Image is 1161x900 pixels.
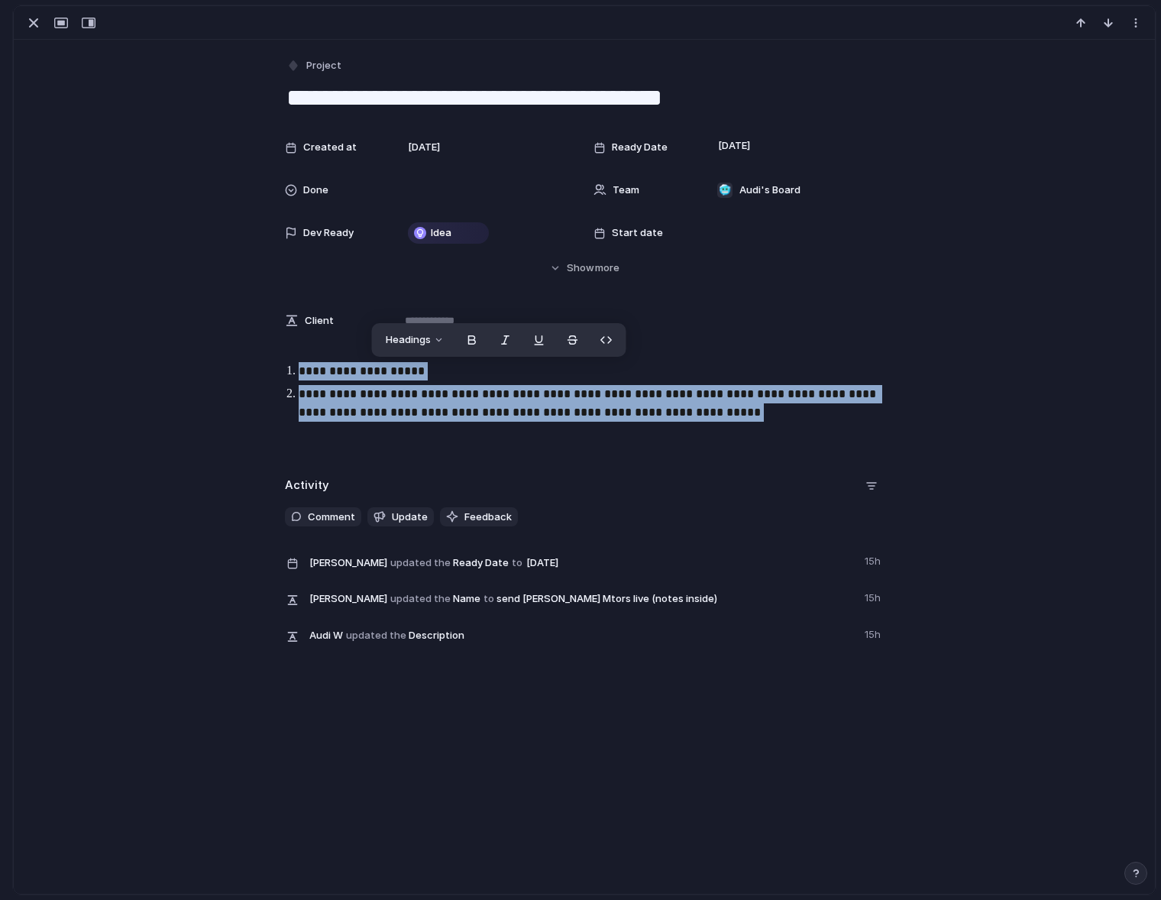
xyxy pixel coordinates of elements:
span: to [512,555,522,571]
button: Showmore [285,254,884,282]
span: updated the [390,555,451,571]
span: Created at [303,140,357,155]
span: Team [613,183,639,198]
span: Description [309,624,855,646]
span: Audi's Board [739,183,800,198]
span: more [595,261,619,276]
span: Idea [431,225,451,241]
span: [DATE] [522,554,563,572]
span: Dev Ready [303,225,354,241]
span: Done [303,183,328,198]
button: Update [367,507,434,527]
span: Ready Date [612,140,668,155]
span: Project [306,58,341,73]
span: Headings [386,332,431,348]
span: [DATE] [714,137,755,155]
span: [DATE] [408,140,440,155]
span: Audi W [309,628,343,643]
button: Feedback [440,507,518,527]
span: Name send [PERSON_NAME] Mtors live (notes inside) [309,588,855,609]
span: Update [392,510,428,525]
div: 🥶 [717,183,732,198]
span: 15h [865,624,884,643]
button: Project [283,55,346,77]
span: updated the [346,628,406,643]
span: Comment [308,510,355,525]
span: [PERSON_NAME] [309,555,387,571]
button: Headings [377,328,454,352]
span: Feedback [464,510,512,525]
span: updated the [390,591,451,607]
span: Ready Date [309,551,855,574]
span: Start date [612,225,663,241]
h2: Activity [285,477,329,494]
span: 15h [865,551,884,569]
span: to [483,591,494,607]
span: 15h [865,588,884,606]
span: Client [305,313,334,329]
span: Show [567,261,594,276]
span: [PERSON_NAME] [309,591,387,607]
button: Comment [285,507,361,527]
